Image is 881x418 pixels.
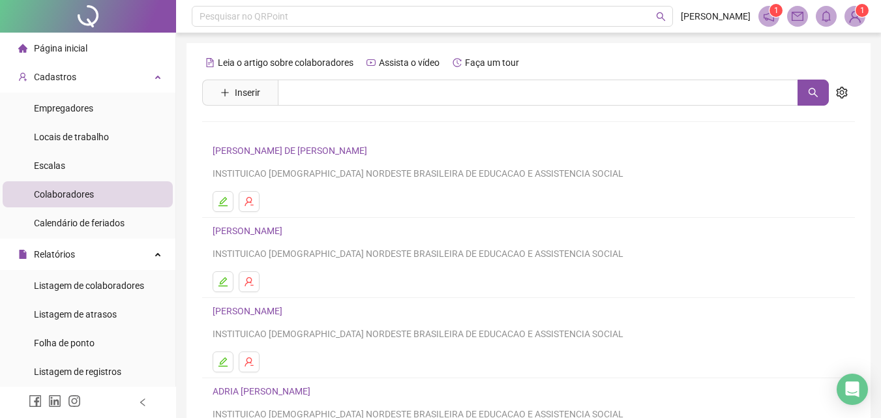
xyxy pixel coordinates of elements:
span: Colaboradores [34,189,94,200]
div: INSTITUICAO [DEMOGRAPHIC_DATA] NORDESTE BRASILEIRA DE EDUCACAO E ASSISTENCIA SOCIAL [213,166,844,181]
span: [PERSON_NAME] [681,9,751,23]
a: [PERSON_NAME] [213,306,286,316]
span: youtube [366,58,376,67]
sup: Atualize o seu contato no menu Meus Dados [856,4,869,17]
span: Empregadores [34,103,93,113]
span: history [453,58,462,67]
div: Open Intercom Messenger [837,374,868,405]
span: search [808,87,818,98]
span: edit [218,357,228,367]
span: edit [218,276,228,287]
span: setting [836,87,848,98]
span: facebook [29,395,42,408]
span: search [656,12,666,22]
span: Listagem de registros [34,366,121,377]
span: 1 [774,6,779,15]
span: file-text [205,58,215,67]
sup: 1 [769,4,783,17]
a: [PERSON_NAME] [213,226,286,236]
span: Listagem de atrasos [34,309,117,320]
div: INSTITUICAO [DEMOGRAPHIC_DATA] NORDESTE BRASILEIRA DE EDUCACAO E ASSISTENCIA SOCIAL [213,246,844,261]
span: plus [220,88,230,97]
span: Cadastros [34,72,76,82]
span: Locais de trabalho [34,132,109,142]
span: Página inicial [34,43,87,53]
span: home [18,44,27,53]
div: INSTITUICAO [DEMOGRAPHIC_DATA] NORDESTE BRASILEIRA DE EDUCACAO E ASSISTENCIA SOCIAL [213,327,844,341]
span: user-add [18,72,27,82]
span: Calendário de feriados [34,218,125,228]
span: Relatórios [34,249,75,260]
span: Listagem de colaboradores [34,280,144,291]
span: Folha de ponto [34,338,95,348]
span: user-delete [244,196,254,207]
a: ADRIA [PERSON_NAME] [213,386,314,396]
span: edit [218,196,228,207]
a: [PERSON_NAME] DE [PERSON_NAME] [213,145,371,156]
span: linkedin [48,395,61,408]
span: Leia o artigo sobre colaboradores [218,57,353,68]
span: instagram [68,395,81,408]
span: user-delete [244,276,254,287]
span: file [18,250,27,259]
span: bell [820,10,832,22]
span: 1 [860,6,865,15]
span: notification [763,10,775,22]
img: 90545 [845,7,865,26]
span: Faça um tour [465,57,519,68]
span: Escalas [34,160,65,171]
button: Inserir [210,82,271,103]
span: user-delete [244,357,254,367]
span: Assista o vídeo [379,57,440,68]
span: left [138,398,147,407]
span: mail [792,10,803,22]
span: Inserir [235,85,260,100]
